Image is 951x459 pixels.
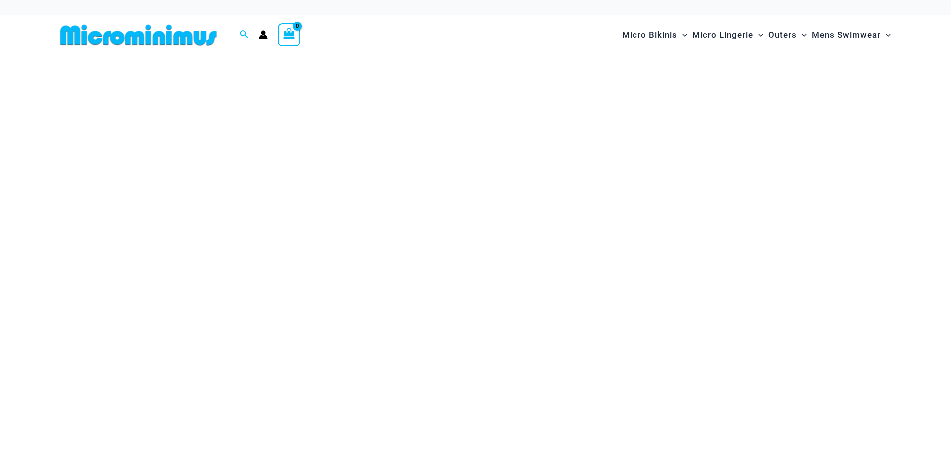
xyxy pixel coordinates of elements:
[618,18,895,52] nav: Site Navigation
[766,20,809,50] a: OutersMenu ToggleMenu Toggle
[620,20,690,50] a: Micro BikinisMenu ToggleMenu Toggle
[690,20,766,50] a: Micro LingerieMenu ToggleMenu Toggle
[692,22,753,48] span: Micro Lingerie
[278,23,301,46] a: View Shopping Cart, empty
[809,20,893,50] a: Mens SwimwearMenu ToggleMenu Toggle
[753,22,763,48] span: Menu Toggle
[881,22,891,48] span: Menu Toggle
[259,30,268,39] a: Account icon link
[240,29,249,41] a: Search icon link
[56,24,221,46] img: MM SHOP LOGO FLAT
[768,22,797,48] span: Outers
[622,22,677,48] span: Micro Bikinis
[677,22,687,48] span: Menu Toggle
[797,22,807,48] span: Menu Toggle
[812,22,881,48] span: Mens Swimwear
